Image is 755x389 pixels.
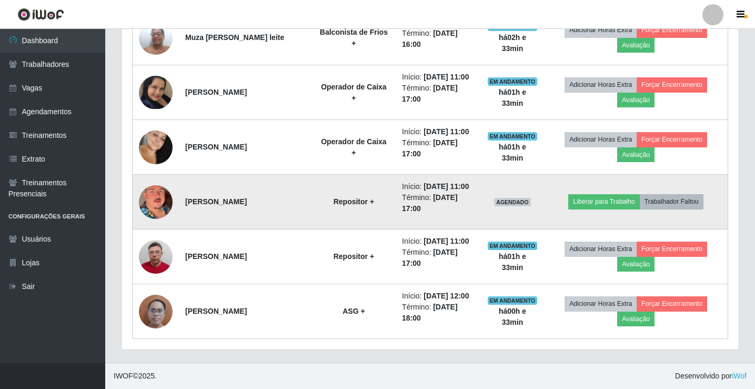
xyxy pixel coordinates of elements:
span: AGENDADO [494,198,531,206]
strong: Operador de Caixa + [321,137,387,157]
button: Adicionar Horas Extra [565,296,637,311]
strong: Operador de Caixa + [321,83,387,102]
span: EM ANDAMENTO [488,242,538,250]
time: [DATE] 11:00 [424,73,469,81]
time: [DATE] 11:00 [424,237,469,245]
button: Forçar Encerramento [637,296,707,311]
strong: ASG + [343,307,365,315]
img: CoreUI Logo [17,8,64,21]
span: Desenvolvido por [675,371,747,382]
button: Liberar para Trabalho [568,194,639,209]
button: Adicionar Horas Extra [565,23,637,37]
button: Avaliação [617,257,655,272]
button: Avaliação [617,147,655,162]
strong: há 00 h e 33 min [499,307,526,326]
strong: [PERSON_NAME] [185,88,247,96]
button: Avaliação [617,93,655,107]
strong: [PERSON_NAME] [185,197,247,206]
button: Adicionar Horas Extra [565,132,637,147]
span: EM ANDAMENTO [488,296,538,305]
strong: [PERSON_NAME] [185,307,247,315]
a: iWof [732,372,747,380]
strong: há 01 h e 33 min [499,143,526,162]
span: IWOF [114,372,133,380]
button: Adicionar Horas Extra [565,242,637,256]
li: Início: [402,236,475,247]
strong: Repositor + [334,252,374,261]
strong: Balconista de Frios + [320,28,388,47]
button: Forçar Encerramento [637,77,707,92]
li: Início: [402,126,475,137]
strong: [PERSON_NAME] [185,143,247,151]
li: Término: [402,28,475,50]
span: EM ANDAMENTO [488,132,538,141]
li: Término: [402,302,475,324]
li: Término: [402,137,475,159]
li: Início: [402,291,475,302]
time: [DATE] 12:00 [424,292,469,300]
strong: há 01 h e 33 min [499,252,526,272]
img: 1713385145803.jpeg [139,175,173,228]
li: Término: [402,192,475,214]
button: Forçar Encerramento [637,23,707,37]
li: Início: [402,181,475,192]
li: Término: [402,83,475,105]
strong: há 01 h e 33 min [499,88,526,107]
strong: Muza [PERSON_NAME] leite [185,33,284,42]
img: 1703019417577.jpeg [139,15,173,60]
time: [DATE] 11:00 [424,182,469,191]
li: Início: [402,72,475,83]
img: 1750087788307.jpeg [139,122,173,173]
button: Forçar Encerramento [637,132,707,147]
span: © 2025 . [114,371,157,382]
button: Adicionar Horas Extra [565,77,637,92]
span: EM ANDAMENTO [488,77,538,86]
button: Forçar Encerramento [637,242,707,256]
img: 1699371555886.jpeg [139,76,173,108]
time: [DATE] 11:00 [424,127,469,136]
img: 1745621907459.jpeg [139,289,173,334]
strong: [PERSON_NAME] [185,252,247,261]
button: Trabalhador Faltou [640,194,703,209]
button: Avaliação [617,312,655,326]
img: 1729117608553.jpeg [139,234,173,279]
strong: há 02 h e 33 min [499,33,526,53]
li: Término: [402,247,475,269]
button: Avaliação [617,38,655,53]
strong: Repositor + [334,197,374,206]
